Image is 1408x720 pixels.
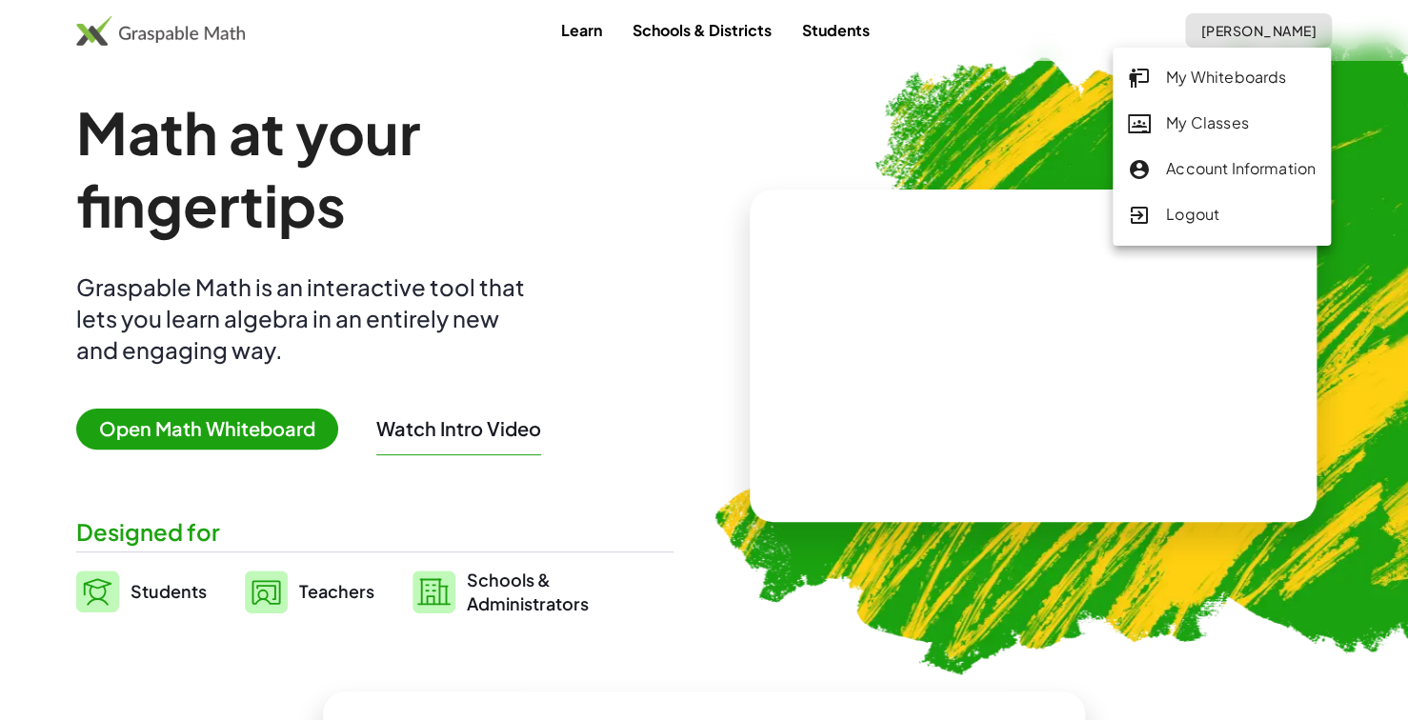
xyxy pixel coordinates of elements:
[412,568,589,615] a: Schools &Administrators
[412,570,455,613] img: svg%3e
[467,568,589,615] span: Schools & Administrators
[76,516,674,548] div: Designed for
[76,568,207,615] a: Students
[376,416,541,441] button: Watch Intro Video
[1128,66,1316,90] div: My Whiteboards
[1113,101,1331,147] a: My Classes
[245,568,374,615] a: Teachers
[1200,22,1317,39] span: [PERSON_NAME]
[76,570,119,612] img: svg%3e
[616,12,786,48] a: Schools & Districts
[131,580,207,602] span: Students
[1128,157,1316,182] div: Account Information
[76,271,533,366] div: Graspable Math is an interactive tool that lets you learn algebra in an entirely new and engaging...
[891,284,1177,427] video: What is this? This is dynamic math notation. Dynamic math notation plays a central role in how Gr...
[1128,111,1316,136] div: My Classes
[76,420,353,440] a: Open Math Whiteboard
[245,570,288,613] img: svg%3e
[545,12,616,48] a: Learn
[1185,13,1332,48] button: [PERSON_NAME]
[1128,203,1316,228] div: Logout
[786,12,884,48] a: Students
[76,96,674,241] h1: Math at your fingertips
[76,409,338,450] span: Open Math Whiteboard
[299,580,374,602] span: Teachers
[1113,55,1331,101] a: My Whiteboards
